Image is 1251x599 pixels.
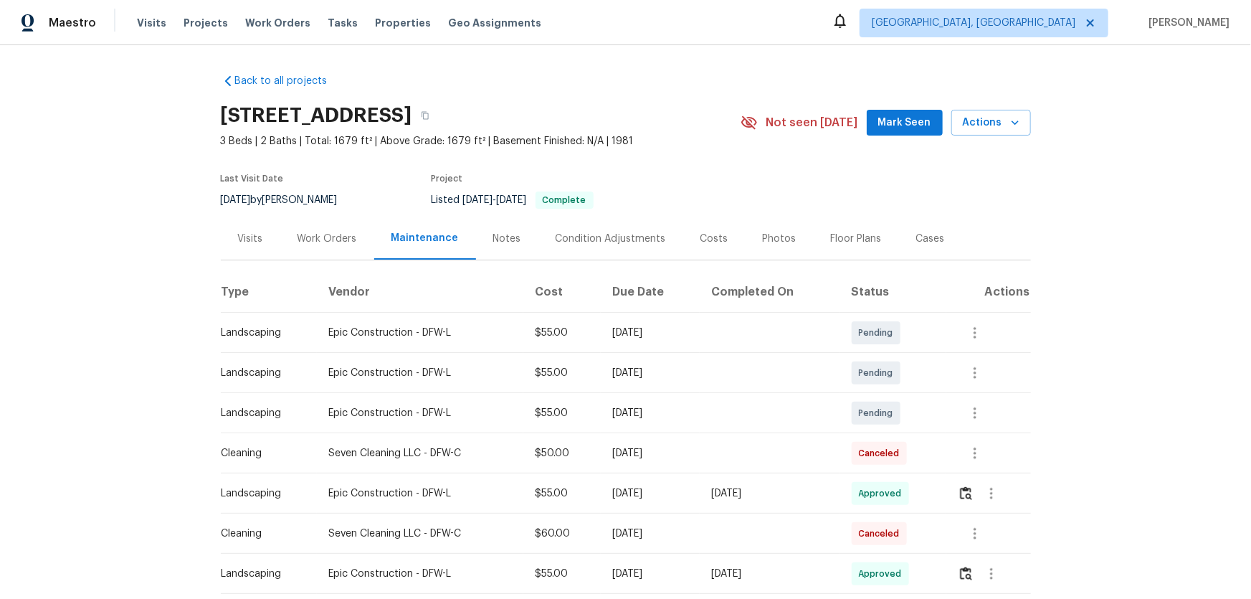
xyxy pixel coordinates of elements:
div: Epic Construction - DFW-L [328,567,512,581]
th: Cost [523,273,601,313]
span: [DATE] [221,195,251,205]
span: Last Visit Date [221,174,284,183]
div: [DATE] [612,446,688,461]
div: Epic Construction - DFW-L [328,406,512,420]
span: Pending [859,326,899,340]
img: Review Icon [960,486,972,500]
div: Visits [238,232,263,246]
span: Canceled [859,527,905,541]
div: Work Orders [298,232,357,246]
th: Actions [946,273,1030,313]
div: $55.00 [535,406,589,420]
div: [DATE] [612,406,688,420]
div: Epic Construction - DFW-L [328,486,512,501]
div: Epic Construction - DFW-L [328,366,512,380]
span: Not seen [DATE] [766,115,858,130]
div: [DATE] [711,486,828,501]
div: $50.00 [535,446,589,461]
th: Due Date [601,273,700,313]
span: Actions [963,114,1019,132]
span: Projects [184,16,228,30]
span: [GEOGRAPHIC_DATA], [GEOGRAPHIC_DATA] [872,16,1075,30]
span: Mark Seen [878,114,931,132]
th: Status [840,273,947,313]
div: Photos [763,232,796,246]
span: Pending [859,406,899,420]
span: Properties [375,16,431,30]
div: $55.00 [535,366,589,380]
div: [DATE] [612,527,688,541]
div: [DATE] [711,567,828,581]
div: Notes [493,232,521,246]
div: Floor Plans [831,232,882,246]
div: Landscaping [222,326,305,340]
div: $60.00 [535,527,589,541]
th: Type [221,273,317,313]
h2: [STREET_ADDRESS] [221,108,412,123]
div: Costs [700,232,728,246]
span: Tasks [328,18,358,28]
span: Geo Assignments [448,16,541,30]
span: Work Orders [245,16,310,30]
div: [DATE] [612,326,688,340]
button: Mark Seen [867,110,943,136]
span: Pending [859,366,899,380]
span: Project [432,174,463,183]
button: Actions [951,110,1031,136]
span: Approved [859,486,908,501]
div: Seven Cleaning LLC - DFW-C [328,527,512,541]
div: Landscaping [222,567,305,581]
div: Maintenance [391,231,459,245]
span: Approved [859,567,908,581]
div: Epic Construction - DFW-L [328,326,512,340]
span: [PERSON_NAME] [1143,16,1229,30]
div: [DATE] [612,567,688,581]
div: $55.00 [535,326,589,340]
span: Complete [537,196,592,204]
th: Vendor [317,273,523,313]
button: Review Icon [958,557,974,591]
span: [DATE] [463,195,493,205]
span: Canceled [859,446,905,461]
div: Cases [916,232,945,246]
span: 3 Beds | 2 Baths | Total: 1679 ft² | Above Grade: 1679 ft² | Basement Finished: N/A | 1981 [221,134,741,148]
span: Visits [137,16,166,30]
span: Maestro [49,16,96,30]
img: Review Icon [960,567,972,580]
th: Completed On [700,273,839,313]
div: Cleaning [222,446,305,461]
div: Condition Adjustments [556,232,666,246]
span: Listed [432,195,594,205]
div: by [PERSON_NAME] [221,192,355,209]
div: Cleaning [222,527,305,541]
button: Review Icon [958,476,974,511]
div: [DATE] [612,486,688,501]
span: - [463,195,527,205]
div: Landscaping [222,486,305,501]
div: Landscaping [222,406,305,420]
span: [DATE] [497,195,527,205]
div: $55.00 [535,486,589,501]
div: $55.00 [535,567,589,581]
div: Landscaping [222,366,305,380]
div: Seven Cleaning LLC - DFW-C [328,446,512,461]
a: Back to all projects [221,74,358,88]
button: Copy Address [412,103,438,128]
div: [DATE] [612,366,688,380]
